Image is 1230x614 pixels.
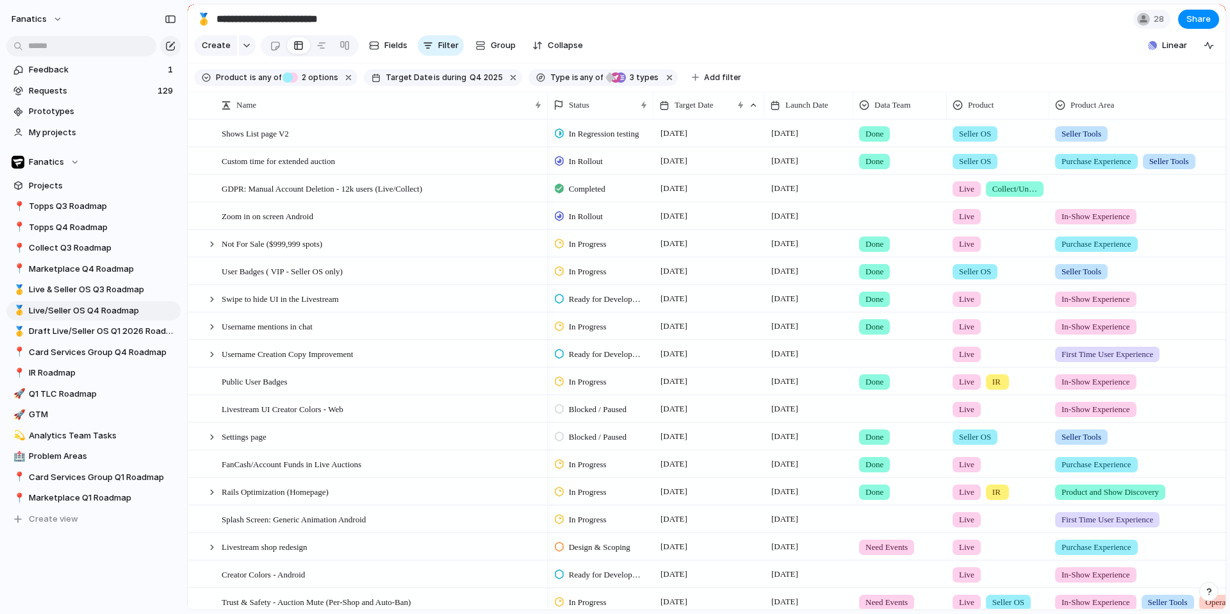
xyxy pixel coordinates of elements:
[13,345,22,360] div: 📍
[865,320,883,333] span: Done
[657,374,691,389] span: [DATE]
[197,10,211,28] div: 🥇
[569,183,605,195] span: Completed
[222,594,411,609] span: Trust & Safety - Auction Mute (Per-Shop and Auto-Ban)
[768,236,801,251] span: [DATE]
[13,449,22,464] div: 🏥
[6,260,181,279] div: 📍Marketplace Q4 Roadmap
[467,71,505,85] button: Q4 2025
[768,374,801,389] span: [DATE]
[1062,403,1130,416] span: In-Show Experience
[6,81,181,101] a: Requests129
[6,280,181,299] a: 🥇Live & Seller OS Q3 Roadmap
[12,304,24,317] button: 🥇
[959,183,974,195] span: Live
[959,458,974,471] span: Live
[13,261,22,276] div: 📍
[657,511,691,527] span: [DATE]
[194,35,237,56] button: Create
[657,429,691,444] span: [DATE]
[704,72,741,83] span: Add filter
[6,363,181,383] a: 📍IR Roadmap
[785,99,828,112] span: Launch Date
[959,238,974,251] span: Live
[6,343,181,362] div: 📍Card Services Group Q4 Roadmap
[959,403,974,416] span: Live
[626,72,636,82] span: 3
[675,99,714,112] span: Target Date
[657,539,691,554] span: [DATE]
[168,63,176,76] span: 1
[13,386,22,401] div: 🚀
[578,72,603,83] span: any of
[1062,376,1130,388] span: In-Show Experience
[550,72,570,83] span: Type
[6,426,181,445] div: 💫Analytics Team Tasks
[959,376,974,388] span: Live
[569,155,603,168] span: In Rollout
[657,319,691,334] span: [DATE]
[6,385,181,404] a: 🚀Q1 TLC Roadmap
[12,283,24,296] button: 🥇
[569,541,630,554] span: Design & Scoping
[657,456,691,472] span: [DATE]
[193,9,214,29] button: 🥇
[569,458,607,471] span: In Progress
[865,596,908,609] span: Need Events
[440,72,466,83] span: during
[6,301,181,320] a: 🥇Live/Seller OS Q4 Roadmap
[992,596,1024,609] span: Seller OS
[569,596,607,609] span: In Progress
[959,320,974,333] span: Live
[236,99,256,112] span: Name
[959,348,974,361] span: Live
[626,72,659,83] span: types
[29,346,176,359] span: Card Services Group Q4 Roadmap
[1062,128,1101,140] span: Seller Tools
[768,567,801,582] span: [DATE]
[6,447,181,466] a: 🏥Problem Areas
[569,568,643,581] span: Ready for Development
[6,238,181,258] a: 📍Collect Q3 Roadmap
[768,511,801,527] span: [DATE]
[865,431,883,444] span: Done
[432,71,468,85] button: isduring
[768,346,801,361] span: [DATE]
[250,72,256,83] span: is
[13,199,22,214] div: 📍
[29,325,176,338] span: Draft Live/Seller OS Q1 2026 Roadmap
[29,388,176,401] span: Q1 TLC Roadmap
[865,155,883,168] span: Done
[222,374,288,388] span: Public User Badges
[657,346,691,361] span: [DATE]
[1062,155,1131,168] span: Purchase Experience
[657,236,691,251] span: [DATE]
[768,126,801,141] span: [DATE]
[158,85,176,97] span: 129
[572,72,578,83] span: is
[491,39,516,52] span: Group
[13,366,22,381] div: 📍
[874,99,910,112] span: Data Team
[12,200,24,213] button: 📍
[1162,39,1187,52] span: Linear
[13,428,22,443] div: 💫
[12,450,24,463] button: 🏥
[657,126,691,141] span: [DATE]
[438,39,459,52] span: Filter
[29,513,78,526] span: Create view
[469,35,522,56] button: Group
[569,403,627,416] span: Blocked / Paused
[657,291,691,306] span: [DATE]
[364,35,413,56] button: Fields
[6,60,181,79] a: Feedback1
[470,72,503,83] span: Q4 2025
[222,429,266,444] span: Settings page
[202,39,231,52] span: Create
[959,541,974,554] span: Live
[569,376,607,388] span: In Progress
[6,218,181,237] div: 📍Topps Q4 Roadmap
